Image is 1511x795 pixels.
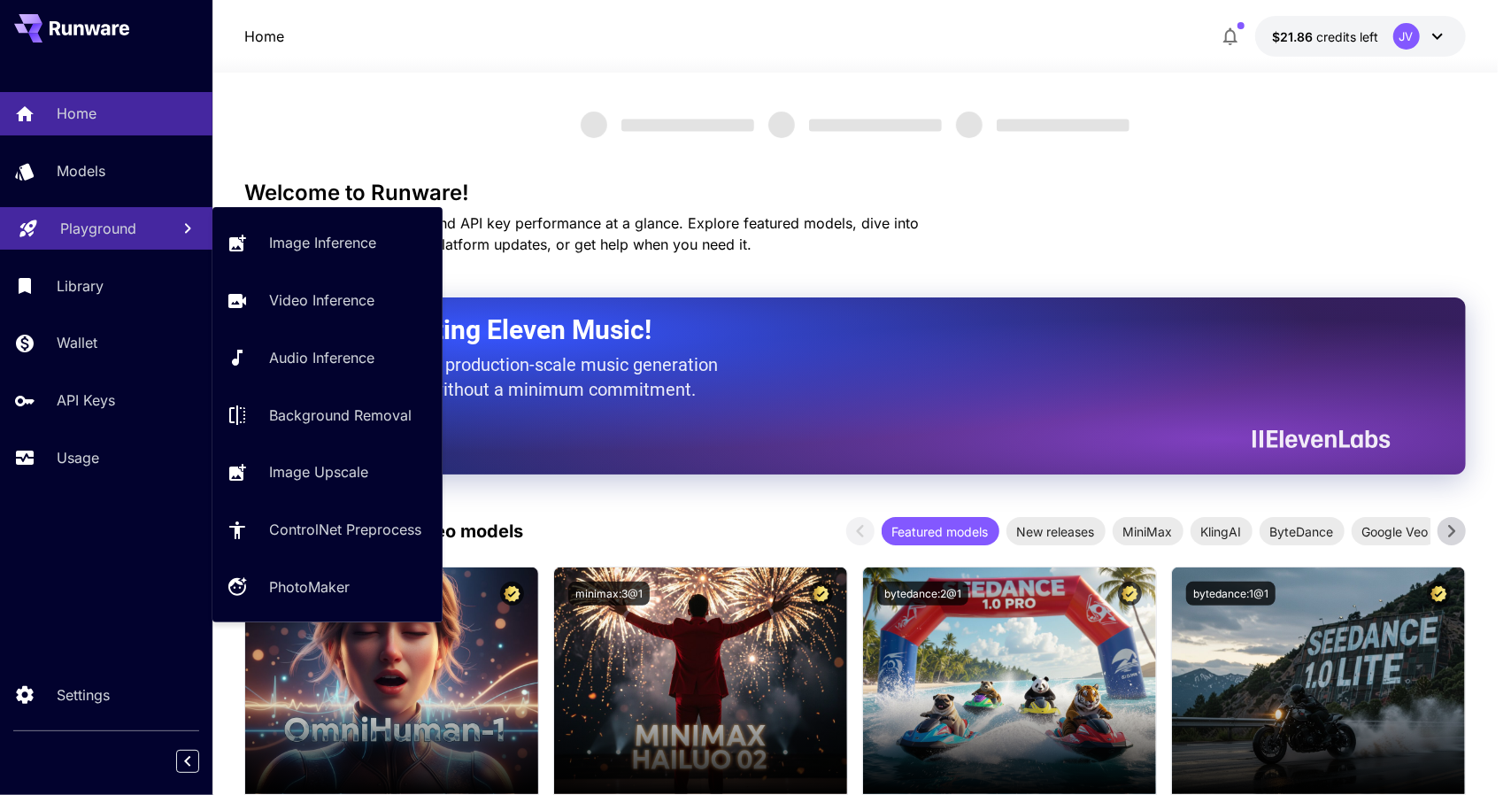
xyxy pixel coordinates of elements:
[1172,567,1465,794] img: alt
[882,522,999,541] span: Featured models
[1118,582,1142,606] button: Certified Model – Vetted for best performance and includes a commercial license.
[244,214,919,253] span: Check out your usage stats and API key performance at a glance. Explore featured models, dive int...
[60,218,136,239] p: Playground
[212,566,443,609] a: PhotoMaker
[57,390,115,411] p: API Keys
[809,582,833,606] button: Certified Model – Vetted for best performance and includes a commercial license.
[269,405,412,426] p: Background Removal
[244,26,284,47] nav: breadcrumb
[269,576,350,598] p: PhotoMaker
[289,352,731,402] p: The only way to get production-scale music generation from Eleven Labs without a minimum commitment.
[269,519,421,540] p: ControlNet Preprocess
[269,347,374,368] p: Audio Inference
[269,289,374,311] p: Video Inference
[212,451,443,494] a: Image Upscale
[57,160,105,181] p: Models
[269,461,368,482] p: Image Upscale
[289,313,1376,347] h2: Now Supporting Eleven Music!
[1317,29,1379,44] span: credits left
[212,221,443,265] a: Image Inference
[1191,522,1253,541] span: KlingAI
[554,567,847,794] img: alt
[1273,29,1317,44] span: $21.86
[245,567,538,794] img: alt
[212,279,443,322] a: Video Inference
[1255,16,1466,57] button: $21.8624
[57,103,96,124] p: Home
[1006,522,1106,541] span: New releases
[57,684,110,706] p: Settings
[500,582,524,606] button: Certified Model – Vetted for best performance and includes a commercial license.
[1186,582,1276,606] button: bytedance:1@1
[1260,522,1345,541] span: ByteDance
[1113,522,1183,541] span: MiniMax
[189,745,212,777] div: Collapse sidebar
[176,750,199,773] button: Collapse sidebar
[269,232,376,253] p: Image Inference
[57,332,97,353] p: Wallet
[244,26,284,47] p: Home
[212,393,443,436] a: Background Removal
[1393,23,1420,50] div: JV
[244,181,1465,205] h3: Welcome to Runware!
[877,582,968,606] button: bytedance:2@1
[212,336,443,380] a: Audio Inference
[57,275,104,297] p: Library
[1273,27,1379,46] div: $21.8624
[57,447,99,468] p: Usage
[1352,522,1439,541] span: Google Veo
[568,582,650,606] button: minimax:3@1
[1427,582,1451,606] button: Certified Model – Vetted for best performance and includes a commercial license.
[212,508,443,552] a: ControlNet Preprocess
[863,567,1156,794] img: alt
